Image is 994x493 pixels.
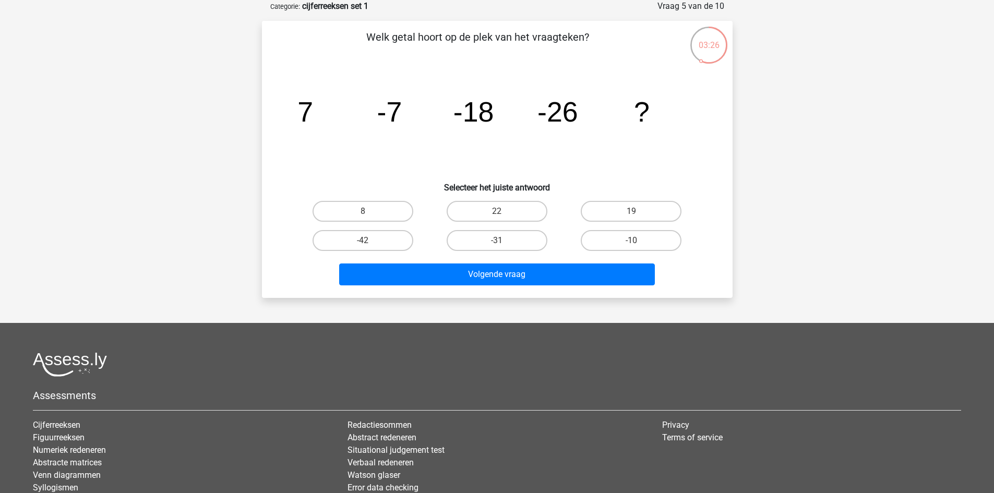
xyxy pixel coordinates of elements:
[279,29,677,61] p: Welk getal hoort op de plek van het vraagteken?
[33,458,102,467] a: Abstracte matrices
[348,470,400,480] a: Watson glaser
[348,420,412,430] a: Redactiesommen
[581,230,681,251] label: -10
[33,432,85,442] a: Figuurreeksen
[377,96,402,127] tspan: -7
[33,470,101,480] a: Venn diagrammen
[662,432,723,442] a: Terms of service
[302,1,368,11] strong: cijferreeksen set 1
[339,263,655,285] button: Volgende vraag
[270,3,300,10] small: Categorie:
[348,445,445,455] a: Situational judgement test
[33,420,80,430] a: Cijferreeksen
[33,445,106,455] a: Numeriek redeneren
[348,432,416,442] a: Abstract redeneren
[581,201,681,222] label: 19
[348,483,418,492] a: Error data checking
[33,352,107,377] img: Assessly logo
[33,483,78,492] a: Syllogismen
[33,389,961,402] h5: Assessments
[313,230,413,251] label: -42
[348,458,414,467] a: Verbaal redeneren
[537,96,578,127] tspan: -26
[447,230,547,251] label: -31
[313,201,413,222] label: 8
[634,96,650,127] tspan: ?
[453,96,494,127] tspan: -18
[662,420,689,430] a: Privacy
[447,201,547,222] label: 22
[689,26,728,52] div: 03:26
[279,174,716,193] h6: Selecteer het juiste antwoord
[297,96,313,127] tspan: 7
